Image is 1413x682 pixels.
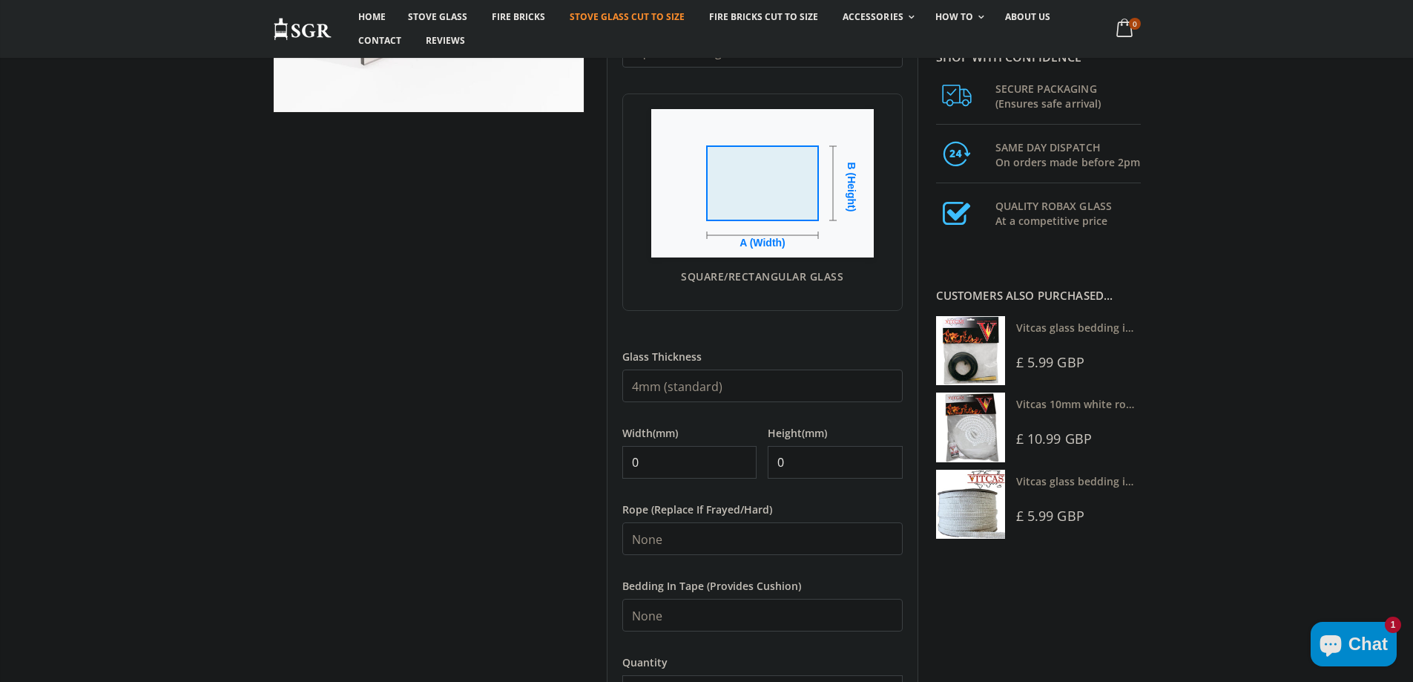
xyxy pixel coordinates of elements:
a: Contact [347,29,412,53]
span: Stove Glass [408,10,467,23]
span: Home [358,10,386,23]
a: 0 [1110,15,1140,44]
a: Fire Bricks [481,5,556,29]
label: Height [768,413,903,440]
a: Vitcas 10mm white rope kit - includes rope seal and glue! [1016,397,1307,411]
h3: SECURE PACKAGING (Ensures safe arrival) [995,79,1141,111]
img: Vitcas stove glass bedding in tape [936,316,1005,385]
span: £ 10.99 GBP [1016,430,1092,447]
a: Stove Glass Cut To Size [559,5,696,29]
span: 0 [1129,18,1141,30]
a: How To [924,5,992,29]
a: Reviews [415,29,476,53]
label: Rope (Replace If Frayed/Hard) [622,490,903,517]
a: About us [994,5,1061,29]
p: Square/Rectangular Glass [638,269,887,284]
label: Quantity [622,643,903,669]
label: Bedding In Tape (Provides Cushion) [622,566,903,593]
label: Width [622,413,757,440]
span: About us [1005,10,1050,23]
span: Contact [358,34,401,47]
span: (mm) [653,427,678,440]
span: Stove Glass Cut To Size [570,10,685,23]
span: (mm) [802,427,827,440]
span: £ 5.99 GBP [1016,507,1084,525]
a: Home [347,5,397,29]
span: £ 5.99 GBP [1016,353,1084,371]
span: Fire Bricks [492,10,545,23]
img: Vitcas white rope, glue and gloves kit 10mm [936,393,1005,462]
h3: QUALITY ROBAX GLASS At a competitive price [995,196,1141,229]
span: Fire Bricks Cut To Size [709,10,818,23]
img: Vitcas stove glass bedding in tape [936,470,1005,539]
label: Glass Thickness [622,337,903,364]
span: How To [935,10,973,23]
inbox-online-store-chat: Shopify online store chat [1306,622,1401,670]
a: Fire Bricks Cut To Size [698,5,829,29]
a: Vitcas glass bedding in tape - 2mm x 15mm x 2 meters (White) [1016,474,1331,488]
div: Customers also purchased... [936,290,1141,301]
a: Accessories [831,5,921,29]
span: Accessories [843,10,903,23]
h3: SAME DAY DISPATCH On orders made before 2pm [995,137,1141,170]
a: Stove Glass [397,5,478,29]
img: Square/Rectangular Glass [651,109,874,258]
span: Reviews [426,34,465,47]
img: Stove Glass Replacement [273,17,332,42]
a: Vitcas glass bedding in tape - 2mm x 10mm x 2 meters [1016,321,1293,335]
